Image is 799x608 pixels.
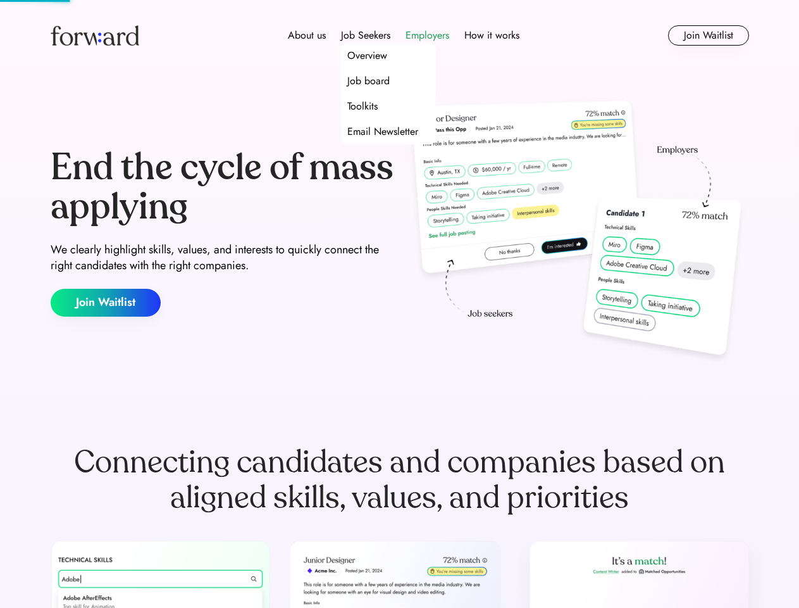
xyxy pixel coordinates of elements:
[51,445,749,516] div: Connecting candidates and companies based on aligned skills, values, and priorities
[347,73,390,89] div: Job board
[668,25,749,46] button: Join Waitlist
[51,289,161,317] button: Join Waitlist
[406,28,449,43] div: Employers
[347,124,418,139] div: Email Newsletter
[347,99,378,114] div: Toolkits
[405,96,749,369] img: hero-image.png
[288,28,326,43] div: About us
[51,148,395,226] div: End the cycle of mass applying
[51,242,395,274] div: We clearly highlight skills, values, and interests to quickly connect the right candidates with t...
[341,28,390,43] div: Job Seekers
[464,28,519,43] div: How it works
[347,48,387,63] div: Overview
[51,25,139,46] img: Forward logo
